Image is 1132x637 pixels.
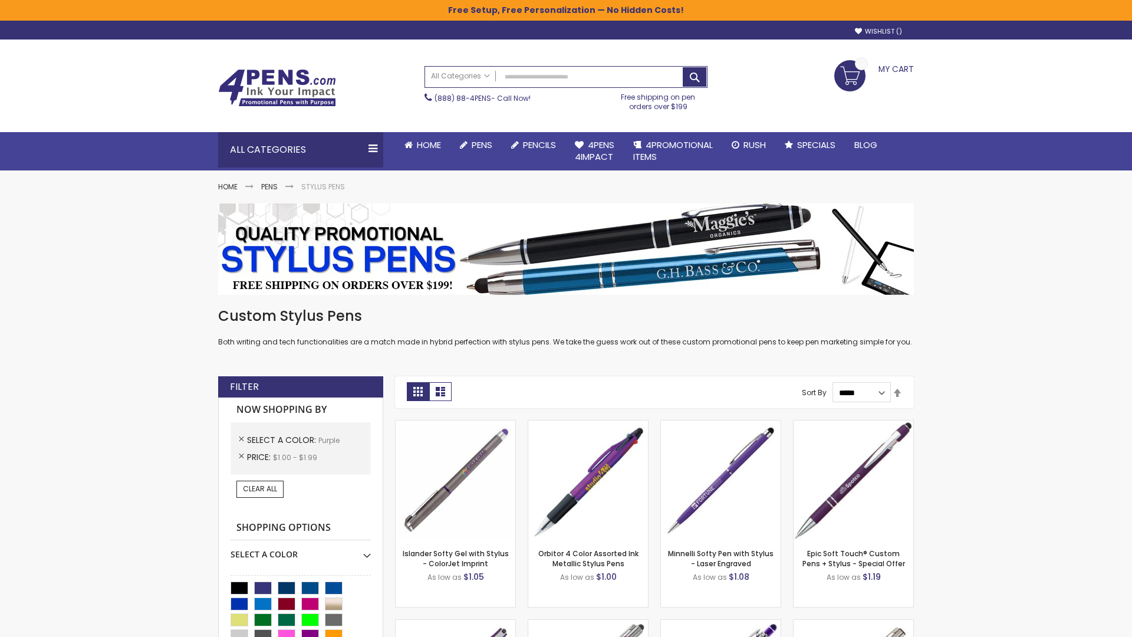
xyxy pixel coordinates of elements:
[407,382,429,401] strong: Grid
[609,88,708,111] div: Free shipping on pen orders over $199
[854,139,877,151] span: Blog
[794,420,913,430] a: 4P-MS8B-Purple
[794,619,913,629] a: Tres-Chic Touch Pen - Standard Laser-Purple
[425,67,496,86] a: All Categories
[243,484,277,494] span: Clear All
[301,182,345,192] strong: Stylus Pens
[528,420,648,430] a: Orbitor 4 Color Assorted Ink Metallic Stylus Pens-Purple
[661,421,781,540] img: Minnelli Softy Pen with Stylus - Laser Engraved-Purple
[218,132,383,168] div: All Categories
[472,139,492,151] span: Pens
[596,571,617,583] span: $1.00
[218,307,914,347] div: Both writing and tech functionalities are a match made in hybrid perfection with stylus pens. We ...
[396,421,515,540] img: Islander Softy Gel with Stylus - ColorJet Imprint-Purple
[827,572,861,582] span: As low as
[431,71,490,81] span: All Categories
[538,549,639,568] a: Orbitor 4 Color Assorted Ink Metallic Stylus Pens
[565,132,624,170] a: 4Pens4impact
[463,571,484,583] span: $1.05
[231,515,371,541] strong: Shopping Options
[668,549,774,568] a: Minnelli Softy Pen with Stylus - Laser Engraved
[247,451,273,463] span: Price
[661,619,781,629] a: Phoenix Softy with Stylus Pen - Laser-Purple
[261,182,278,192] a: Pens
[743,139,766,151] span: Rush
[435,93,531,103] span: - Call Now!
[802,388,827,398] label: Sort By
[794,421,913,540] img: 4P-MS8B-Purple
[528,421,648,540] img: Orbitor 4 Color Assorted Ink Metallic Stylus Pens-Purple
[396,420,515,430] a: Islander Softy Gel with Stylus - ColorJet Imprint-Purple
[575,139,614,163] span: 4Pens 4impact
[722,132,775,158] a: Rush
[802,549,905,568] a: Epic Soft Touch® Custom Pens + Stylus - Special Offer
[633,139,713,163] span: 4PROMOTIONAL ITEMS
[318,435,340,445] span: Purple
[403,549,509,568] a: Islander Softy Gel with Stylus - ColorJet Imprint
[845,132,887,158] a: Blog
[218,182,238,192] a: Home
[523,139,556,151] span: Pencils
[624,132,722,170] a: 4PROMOTIONALITEMS
[273,452,317,462] span: $1.00 - $1.99
[729,571,749,583] span: $1.08
[450,132,502,158] a: Pens
[231,540,371,560] div: Select A Color
[218,203,914,295] img: Stylus Pens
[855,27,902,36] a: Wishlist
[797,139,835,151] span: Specials
[427,572,462,582] span: As low as
[661,420,781,430] a: Minnelli Softy Pen with Stylus - Laser Engraved-Purple
[230,380,259,393] strong: Filter
[560,572,594,582] span: As low as
[247,434,318,446] span: Select A Color
[863,571,881,583] span: $1.19
[218,307,914,326] h1: Custom Stylus Pens
[502,132,565,158] a: Pencils
[395,132,450,158] a: Home
[218,69,336,107] img: 4Pens Custom Pens and Promotional Products
[417,139,441,151] span: Home
[435,93,491,103] a: (888) 88-4PENS
[775,132,845,158] a: Specials
[231,398,371,422] strong: Now Shopping by
[528,619,648,629] a: Tres-Chic with Stylus Metal Pen - Standard Laser-Purple
[693,572,727,582] span: As low as
[236,481,284,497] a: Clear All
[396,619,515,629] a: Avendale Velvet Touch Stylus Gel Pen-Purple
